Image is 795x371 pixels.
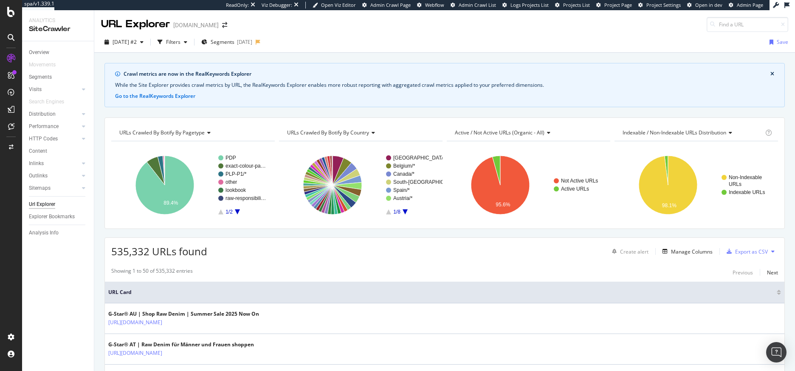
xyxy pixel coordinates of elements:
span: Logs Projects List [510,2,549,8]
div: Inlinks [29,159,44,168]
div: A chart. [279,148,443,222]
a: Outlinks [29,171,79,180]
span: Open Viz Editor [321,2,356,8]
text: 89.4% [164,200,178,206]
div: URL Explorer [101,17,170,31]
div: Distribution [29,110,56,119]
svg: A chart. [615,148,778,222]
text: 95.6% [496,202,510,208]
a: Visits [29,85,79,94]
button: Go to the RealKeywords Explorer [115,92,195,100]
a: Content [29,147,88,156]
div: Showing 1 to 50 of 535,332 entries [111,267,193,277]
button: Filters [154,35,191,49]
text: lookbook [226,187,246,193]
text: Not Active URLs [561,178,598,184]
span: URL Card [108,288,775,296]
button: Next [767,267,778,277]
div: Viz Debugger: [262,2,292,9]
button: close banner [768,68,776,80]
h4: Active / Not Active URLs [453,126,603,140]
div: Overview [29,48,49,57]
a: Admin Crawl List [451,2,496,9]
div: Search Engines [29,97,64,106]
span: Admin Crawl Page [370,2,411,8]
span: URLs Crawled By Botify By country [287,129,369,136]
text: Austria/* [393,195,413,201]
span: Indexable / Non-Indexable URLs distribution [623,129,726,136]
div: G-Star® AU | Shop Raw Denim | Summer Sale 2025 Now On [108,310,259,318]
div: Filters [166,38,180,46]
div: Performance [29,122,59,131]
a: Distribution [29,110,79,119]
text: 1/2 [226,209,233,215]
div: G-Star® AT | Raw Denim für Männer und Frauen shoppen [108,341,254,348]
div: ReadOnly: [226,2,249,9]
a: HTTP Codes [29,134,79,143]
span: Active / Not Active URLs (organic - all) [455,129,544,136]
div: Next [767,269,778,276]
text: Indexable URLs [729,189,765,195]
div: HTTP Codes [29,134,58,143]
button: Previous [733,267,753,277]
button: Create alert [609,245,648,258]
a: Logs Projects List [502,2,549,9]
button: Manage Columns [659,246,713,257]
text: PDP [226,155,236,161]
span: 535,332 URLs found [111,244,207,258]
span: Project Settings [646,2,681,8]
text: URLs [729,181,741,187]
a: Search Engines [29,97,73,106]
a: Project Settings [638,2,681,9]
span: Webflow [425,2,444,8]
div: Url Explorer [29,200,55,209]
div: Previous [733,269,753,276]
a: Inlinks [29,159,79,168]
text: Non-Indexable [729,174,762,180]
text: 1/8 [393,209,400,215]
div: Export as CSV [735,248,768,255]
span: URLs Crawled By Botify By pagetype [119,129,205,136]
div: Manage Columns [671,248,713,255]
span: Admin Page [737,2,763,8]
text: other [226,179,237,185]
div: SiteCrawler [29,24,87,34]
a: Projects List [555,2,590,9]
button: Save [766,35,788,49]
div: [DOMAIN_NAME] [173,21,219,29]
h4: URLs Crawled By Botify By country [285,126,435,140]
a: Movements [29,60,64,69]
a: Admin Crawl Page [362,2,411,9]
span: 2025 Jan. 17th #2 [113,38,137,46]
a: Url Explorer [29,200,88,209]
div: Sitemaps [29,184,51,193]
h4: URLs Crawled By Botify By pagetype [118,126,267,140]
a: Sitemaps [29,184,79,193]
div: arrow-right-arrow-left [222,22,227,28]
a: Analysis Info [29,228,88,237]
button: [DATE] #2 [101,35,147,49]
svg: A chart. [447,148,610,222]
div: info banner [104,63,785,107]
span: Admin Crawl List [459,2,496,8]
a: Segments [29,73,88,82]
text: Belgium/* [393,163,415,169]
button: Export as CSV [723,245,768,258]
input: Find a URL [707,17,788,32]
svg: A chart. [111,148,275,222]
div: [DATE] [237,38,252,46]
text: [GEOGRAPHIC_DATA]/* [393,155,450,161]
a: Project Page [596,2,632,9]
div: Content [29,147,47,156]
div: Explorer Bookmarks [29,212,75,221]
div: Movements [29,60,56,69]
div: Outlinks [29,171,48,180]
div: Analysis Info [29,228,59,237]
div: While the Site Explorer provides crawl metrics by URL, the RealKeywords Explorer enables more rob... [115,81,774,89]
button: Segments[DATE] [198,35,256,49]
div: Visits [29,85,42,94]
span: Projects List [563,2,590,8]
